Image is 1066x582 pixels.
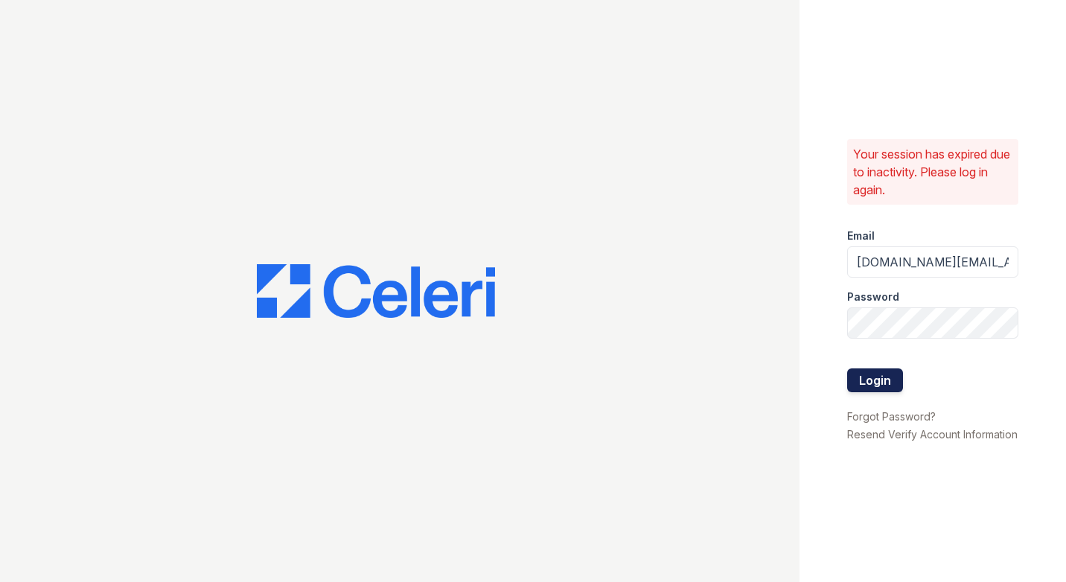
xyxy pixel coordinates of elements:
[847,290,899,304] label: Password
[847,428,1018,441] a: Resend Verify Account Information
[847,228,875,243] label: Email
[257,264,495,318] img: CE_Logo_Blue-a8612792a0a2168367f1c8372b55b34899dd931a85d93a1a3d3e32e68fde9ad4.png
[847,368,903,392] button: Login
[847,410,936,423] a: Forgot Password?
[853,145,1012,199] p: Your session has expired due to inactivity. Please log in again.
